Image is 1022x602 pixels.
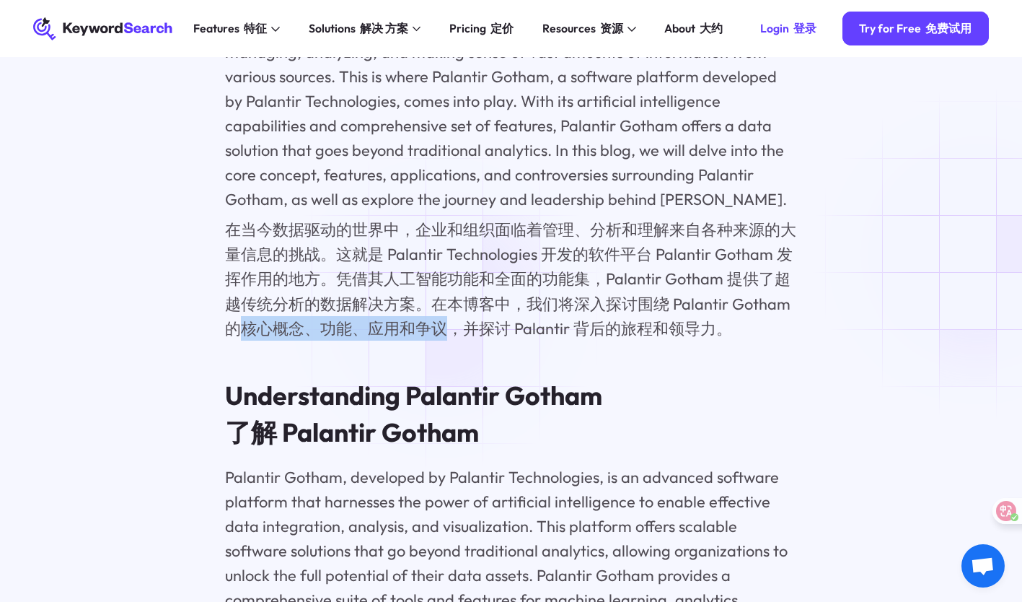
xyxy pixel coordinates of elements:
a: Try for Free 免费试用 [842,12,990,46]
div: About [664,20,723,38]
font: 登录 [793,21,816,35]
a: About 大约 [656,17,731,40]
font: 解决 方案 [360,21,408,35]
div: Try for Free [859,22,972,36]
h2: Understanding Palantir Gotham [225,380,798,448]
div: Pricing [449,20,514,38]
div: Resources [542,20,623,38]
a: Login 登录 [743,12,834,46]
font: 资源 [600,21,623,35]
a: 开放式聊天 [961,544,1005,588]
font: 大约 [700,21,723,35]
div: Features [193,20,267,38]
font: 免费试用 [925,21,972,35]
p: In [DATE] data-driven world, businesses and organizations face the challenge of managing, analyzi... [225,15,798,341]
font: 在当今数据驱动的世界中，企业和组织面临着管理、分析和理解来自各种来源的大量信息的挑战。这就是 Palantir Technologies 开发的软件平台 Palantir Gotham 发挥作用... [225,219,796,338]
font: 定价 [490,21,514,35]
a: Pricing 定价 [441,17,522,40]
font: 了解 Palantir Gotham [225,416,479,448]
font: 特征 [244,21,267,35]
div: Login [760,22,816,36]
div: Solutions [309,20,408,38]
